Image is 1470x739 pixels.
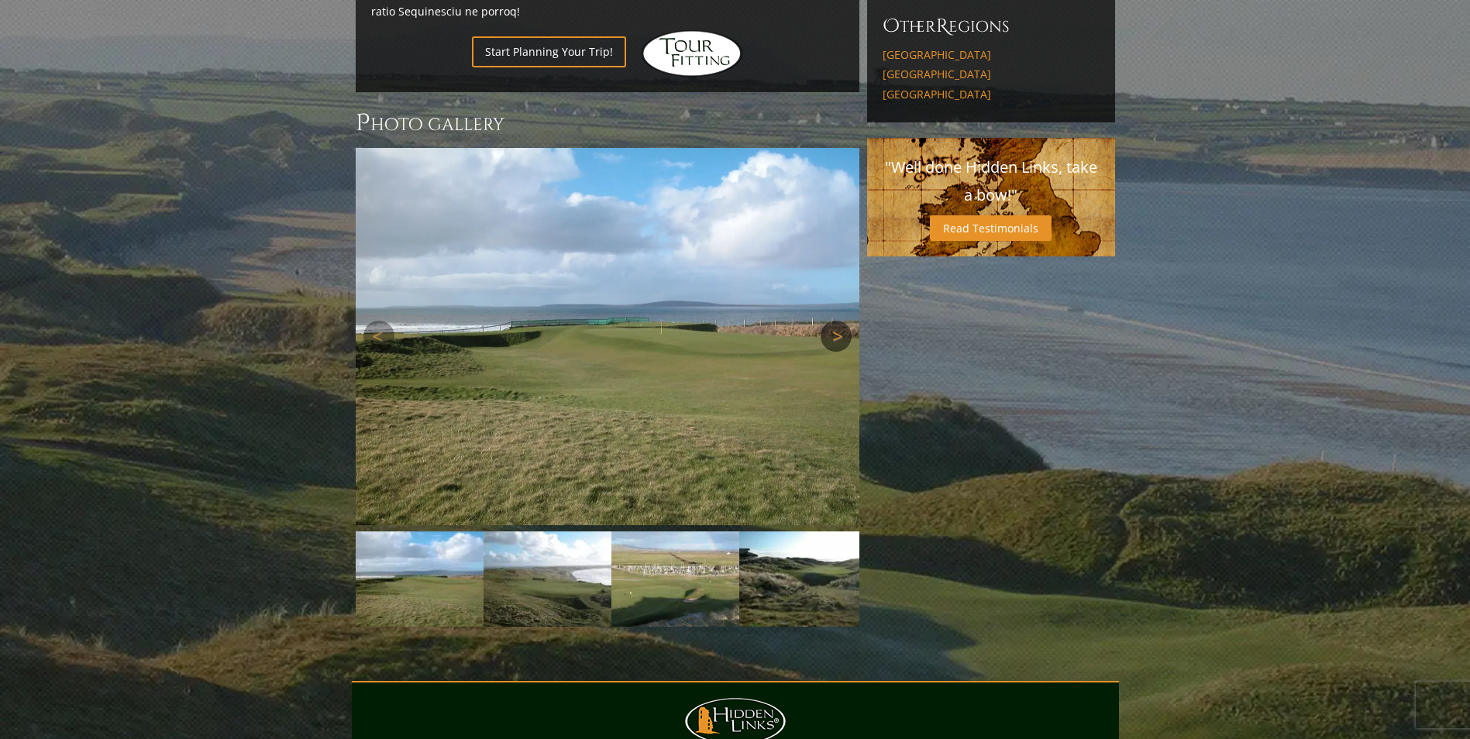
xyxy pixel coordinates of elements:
[936,14,948,39] span: R
[883,48,1100,62] a: [GEOGRAPHIC_DATA]
[883,88,1100,101] a: [GEOGRAPHIC_DATA]
[883,14,1100,39] h6: ther egions
[883,14,900,39] span: O
[642,30,742,77] img: Hidden Links
[883,153,1100,209] p: "Well done Hidden Links, take a bow!"
[883,67,1100,81] a: [GEOGRAPHIC_DATA]
[363,321,394,352] a: Previous
[821,321,852,352] a: Next
[472,36,626,67] a: Start Planning Your Trip!
[356,108,859,139] h3: Photo Gallery
[930,215,1052,241] a: Read Testimonials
